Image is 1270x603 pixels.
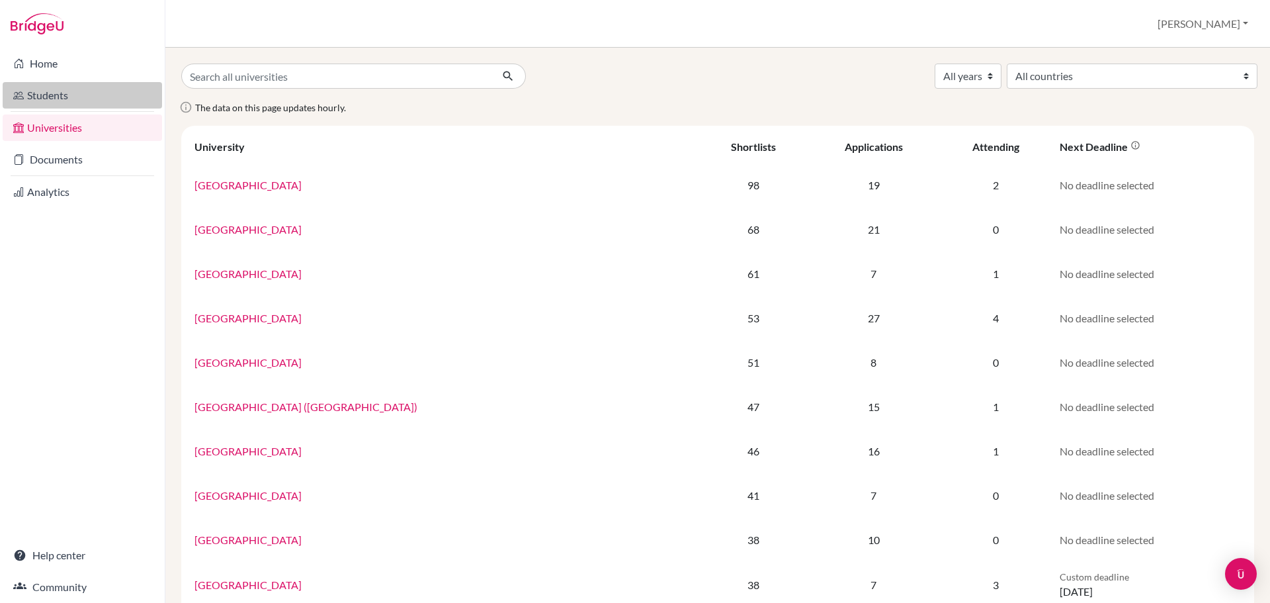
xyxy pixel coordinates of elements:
[939,518,1052,562] td: 0
[1060,267,1154,280] span: No deadline selected
[698,473,807,518] td: 41
[3,82,162,109] a: Students
[698,518,807,562] td: 38
[808,207,940,252] td: 21
[939,296,1052,340] td: 4
[1060,445,1154,457] span: No deadline selected
[808,296,940,340] td: 27
[194,223,302,236] a: [GEOGRAPHIC_DATA]
[808,429,940,473] td: 16
[3,179,162,205] a: Analytics
[194,489,302,502] a: [GEOGRAPHIC_DATA]
[698,340,807,385] td: 51
[731,140,776,153] div: Shortlists
[1060,400,1154,413] span: No deadline selected
[3,146,162,173] a: Documents
[808,385,940,429] td: 15
[808,340,940,385] td: 8
[1060,312,1154,324] span: No deadline selected
[939,252,1052,296] td: 1
[808,252,940,296] td: 7
[939,207,1052,252] td: 0
[181,64,491,89] input: Search all universities
[194,445,302,457] a: [GEOGRAPHIC_DATA]
[845,140,903,153] div: Applications
[698,207,807,252] td: 68
[939,473,1052,518] td: 0
[1060,533,1154,546] span: No deadline selected
[698,429,807,473] td: 46
[194,533,302,546] a: [GEOGRAPHIC_DATA]
[194,356,302,369] a: [GEOGRAPHIC_DATA]
[194,312,302,324] a: [GEOGRAPHIC_DATA]
[1060,570,1241,584] p: Custom deadline
[808,518,940,562] td: 10
[1152,11,1254,36] button: [PERSON_NAME]
[1060,356,1154,369] span: No deadline selected
[808,163,940,207] td: 19
[698,296,807,340] td: 53
[972,140,1019,153] div: Attending
[1060,223,1154,236] span: No deadline selected
[939,385,1052,429] td: 1
[939,163,1052,207] td: 2
[3,574,162,600] a: Community
[808,473,940,518] td: 7
[3,115,162,141] a: Universities
[1060,140,1140,153] div: Next deadline
[1060,179,1154,191] span: No deadline selected
[698,385,807,429] td: 47
[187,131,698,163] th: University
[194,179,302,191] a: [GEOGRAPHIC_DATA]
[1060,489,1154,502] span: No deadline selected
[698,163,807,207] td: 98
[698,252,807,296] td: 61
[11,13,63,34] img: Bridge-U
[1225,558,1257,590] div: Open Intercom Messenger
[194,400,417,413] a: [GEOGRAPHIC_DATA] ([GEOGRAPHIC_DATA])
[194,267,302,280] a: [GEOGRAPHIC_DATA]
[3,542,162,569] a: Help center
[939,429,1052,473] td: 1
[939,340,1052,385] td: 0
[195,102,346,113] span: The data on this page updates hourly.
[194,579,302,591] a: [GEOGRAPHIC_DATA]
[3,50,162,77] a: Home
